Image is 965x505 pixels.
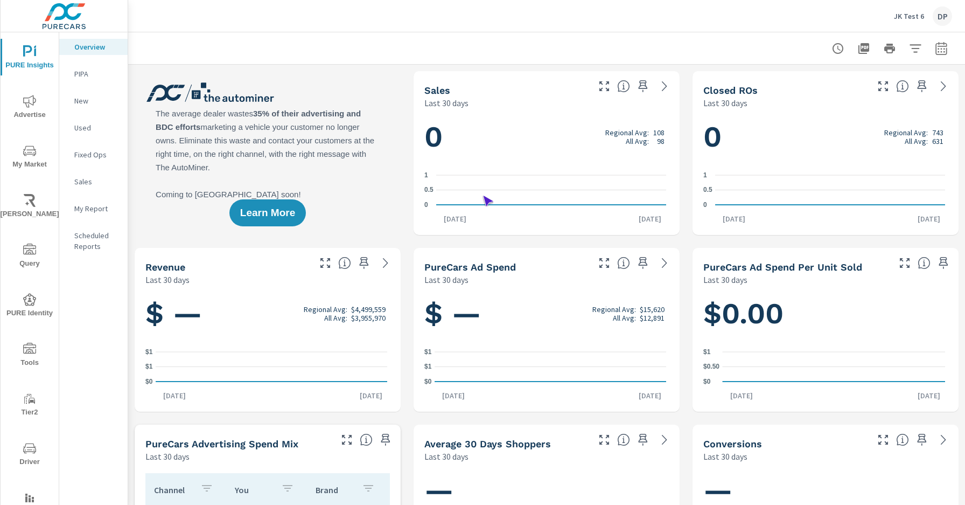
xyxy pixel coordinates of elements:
p: [DATE] [723,390,760,401]
p: [DATE] [910,390,948,401]
span: Save this to your personalized report [634,78,652,95]
p: Sales [74,176,119,187]
span: Save this to your personalized report [634,254,652,272]
a: See more details in report [377,254,394,272]
div: Used [59,120,128,136]
p: Regional Avg: [304,305,347,314]
button: Select Date Range [931,38,952,59]
p: You [235,485,272,495]
p: $4,499,559 [351,305,386,314]
p: Channel [154,485,192,495]
span: Advertise [4,95,55,121]
h5: PureCars Ad Spend [424,261,516,273]
button: Print Report [879,38,900,59]
button: Make Fullscreen [896,254,913,272]
text: $1 [145,363,153,371]
p: All Avg: [905,137,928,146]
p: Regional Avg: [592,305,636,314]
span: Average cost of advertising per each vehicle sold at the dealer over the selected date range. The... [918,257,931,269]
h1: $ — [145,295,390,332]
button: Make Fullscreen [596,78,613,95]
text: 0.5 [424,186,433,194]
p: Brand [316,485,353,495]
p: [DATE] [631,213,669,224]
h5: PureCars Ad Spend Per Unit Sold [703,261,862,273]
p: Last 30 days [703,450,747,463]
text: 0 [703,201,707,209]
div: PIPA [59,66,128,82]
p: Last 30 days [145,273,190,286]
text: $1 [424,363,432,371]
p: 631 [932,137,943,146]
span: This table looks at how you compare to the amount of budget you spend per channel as opposed to y... [360,433,373,446]
h5: PureCars Advertising Spend Mix [145,438,298,449]
a: See more details in report [935,78,952,95]
button: "Export Report to PDF" [853,38,875,59]
h1: $ — [424,295,669,332]
p: Used [74,122,119,133]
span: My Market [4,144,55,171]
p: New [74,95,119,106]
text: 1 [703,171,707,179]
text: $1 [703,348,711,356]
span: Tools [4,343,55,369]
h5: Conversions [703,438,762,449]
p: Regional Avg: [884,128,928,137]
p: Last 30 days [424,96,468,109]
p: Last 30 days [424,273,468,286]
span: [PERSON_NAME] [4,194,55,220]
text: $0.50 [703,363,719,371]
span: Save this to your personalized report [355,254,373,272]
span: Learn More [240,208,295,218]
text: 1 [424,171,428,179]
span: PURE Insights [4,45,55,72]
h5: Sales [424,85,450,96]
p: Overview [74,41,119,52]
p: All Avg: [626,137,649,146]
p: Last 30 days [703,96,747,109]
text: $0 [145,378,153,385]
p: 98 [657,137,665,146]
p: 108 [653,128,665,137]
h1: 0 [703,119,948,155]
p: My Report [74,203,119,214]
span: Save this to your personalized report [634,431,652,448]
span: Save this to your personalized report [935,254,952,272]
div: Fixed Ops [59,147,128,163]
span: A rolling 30 day total of daily Shoppers on the dealership website, averaged over the selected da... [617,433,630,446]
p: [DATE] [352,390,390,401]
p: Last 30 days [703,273,747,286]
a: See more details in report [656,78,673,95]
text: $1 [145,348,153,356]
button: Make Fullscreen [875,78,892,95]
p: [DATE] [156,390,193,401]
button: Make Fullscreen [596,431,613,448]
span: Query [4,244,55,270]
p: Regional Avg: [605,128,649,137]
p: [DATE] [910,213,948,224]
div: Overview [59,39,128,55]
span: Number of vehicles sold by the dealership over the selected date range. [Source: This data is sou... [617,80,630,93]
a: See more details in report [656,254,673,272]
span: Save this to your personalized report [913,78,931,95]
text: $0 [424,378,432,385]
button: Make Fullscreen [338,431,355,448]
span: PURE Identity [4,293,55,320]
span: Total cost of media for all PureCars channels for the selected dealership group over the selected... [617,257,630,269]
h5: Closed ROs [703,85,758,96]
span: Save this to your personalized report [377,431,394,448]
button: Make Fullscreen [875,431,892,448]
button: Apply Filters [905,38,926,59]
h5: Average 30 Days Shoppers [424,438,551,449]
p: Last 30 days [424,450,468,463]
p: Fixed Ops [74,149,119,160]
text: $1 [424,348,432,356]
button: Make Fullscreen [317,254,334,272]
button: Make Fullscreen [596,254,613,272]
h5: Revenue [145,261,185,273]
p: $15,620 [640,305,665,314]
a: See more details in report [656,431,673,448]
div: My Report [59,200,128,217]
button: Learn More [229,199,306,226]
text: $0 [703,378,711,385]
